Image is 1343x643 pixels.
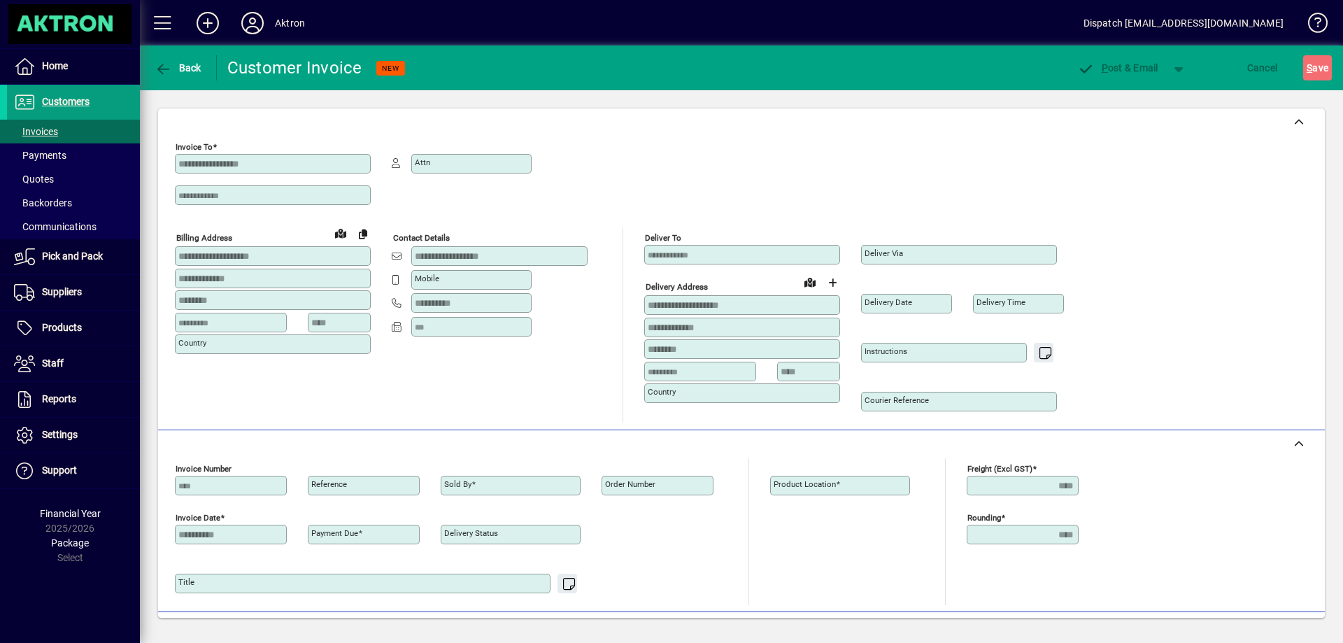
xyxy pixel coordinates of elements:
mat-label: Freight (excl GST) [967,464,1032,474]
a: View on map [799,271,821,293]
span: Suppliers [42,286,82,297]
span: Settings [42,429,78,440]
mat-label: Mobile [415,274,439,283]
button: Post & Email [1070,55,1165,80]
div: Customer Invoice [227,57,362,79]
mat-label: Delivery status [444,528,498,538]
button: Choose address [821,271,844,294]
a: Home [7,49,140,84]
mat-label: Instructions [865,346,907,356]
mat-label: Invoice number [176,464,232,474]
button: Copy to Delivery address [352,222,374,245]
span: NEW [382,64,399,73]
span: Package [51,537,89,549]
span: Backorders [14,197,72,209]
span: Staff [42,358,64,369]
button: Add [185,10,230,36]
mat-label: Deliver To [645,233,681,243]
mat-label: Deliver via [865,248,903,258]
span: Invoices [14,126,58,137]
span: Pick and Pack [42,250,103,262]
span: Communications [14,221,97,232]
a: Invoices [7,120,140,143]
mat-label: Country [178,338,206,348]
span: Payments [14,150,66,161]
mat-label: Invoice date [176,513,220,523]
button: Back [151,55,205,80]
mat-label: Delivery time [976,297,1025,307]
mat-label: Attn [415,157,430,167]
span: Home [42,60,68,71]
span: P [1102,62,1108,73]
mat-label: Courier Reference [865,395,929,405]
mat-label: Order number [605,479,655,489]
a: Suppliers [7,275,140,310]
a: Products [7,311,140,346]
mat-label: Invoice To [176,142,213,152]
span: Financial Year [40,508,101,519]
a: Settings [7,418,140,453]
span: Support [42,465,77,476]
mat-label: Delivery date [865,297,912,307]
a: Reports [7,382,140,417]
mat-label: Reference [311,479,347,489]
span: Customers [42,96,90,107]
a: Payments [7,143,140,167]
span: ost & Email [1077,62,1158,73]
div: Dispatch [EMAIL_ADDRESS][DOMAIN_NAME] [1083,12,1284,34]
a: View on map [329,222,352,244]
mat-label: Country [648,387,676,397]
a: Communications [7,215,140,239]
mat-label: Rounding [967,513,1001,523]
span: Back [155,62,201,73]
a: Knowledge Base [1298,3,1326,48]
a: Quotes [7,167,140,191]
mat-label: Title [178,577,194,587]
span: Products [42,322,82,333]
button: Save [1303,55,1332,80]
div: Aktron [275,12,305,34]
span: Reports [42,393,76,404]
a: Backorders [7,191,140,215]
button: Profile [230,10,275,36]
span: ave [1307,57,1328,79]
mat-label: Product location [774,479,836,489]
span: Quotes [14,174,54,185]
span: S [1307,62,1312,73]
mat-label: Payment due [311,528,358,538]
a: Pick and Pack [7,239,140,274]
app-page-header-button: Back [140,55,217,80]
mat-label: Sold by [444,479,471,489]
a: Support [7,453,140,488]
a: Staff [7,346,140,381]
